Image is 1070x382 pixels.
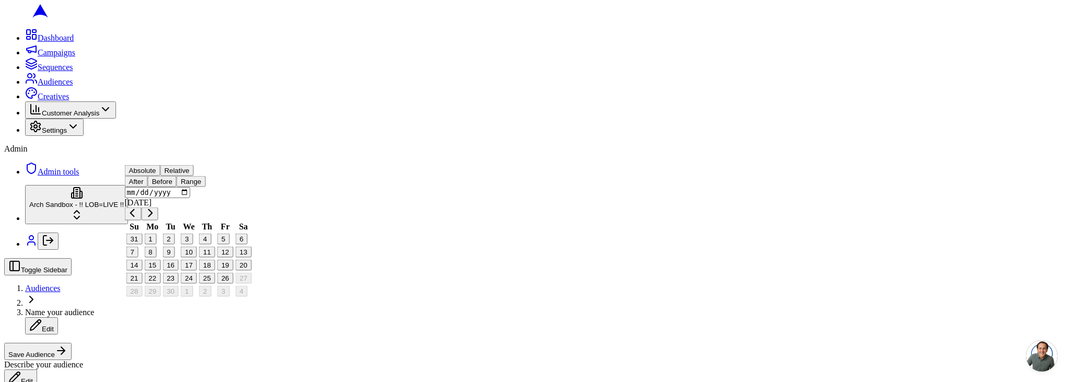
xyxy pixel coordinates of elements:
[25,92,69,101] a: Creatives
[199,234,211,245] button: 4
[162,222,179,232] th: Tuesday
[162,234,175,245] button: 2
[235,260,251,271] button: 20
[25,48,75,57] a: Campaigns
[148,176,177,187] button: Before
[162,247,175,258] button: 9
[126,273,143,284] button: 21
[4,360,83,369] span: Describe your audience
[126,234,143,245] button: 31
[199,260,215,271] button: 18
[25,33,74,42] a: Dashboard
[125,198,253,207] div: [DATE]
[21,266,67,274] span: Toggle Sidebar
[25,308,94,317] span: Name your audience
[235,273,251,284] button: 27
[181,247,197,258] button: 10
[217,260,234,271] button: 19
[25,284,61,293] a: Audiences
[126,286,143,297] button: 28
[144,286,160,297] button: 29
[25,317,58,334] button: Edit
[217,247,234,258] button: 12
[162,273,179,284] button: 23
[217,222,234,232] th: Friday
[125,207,142,221] button: Go to previous month
[126,222,143,232] th: Sunday
[126,260,143,271] button: 14
[4,144,1066,154] div: Admin
[125,165,160,176] button: Absolute
[199,247,215,258] button: 11
[25,77,73,86] a: Audiences
[181,286,193,297] button: 1
[42,126,67,134] span: Settings
[235,234,247,245] button: 6
[180,222,197,232] th: Wednesday
[199,286,211,297] button: 2
[217,273,234,284] button: 26
[25,167,79,176] a: Admin tools
[38,167,79,176] span: Admin tools
[144,247,156,258] button: 8
[162,286,179,297] button: 30
[29,201,124,209] span: Arch Sandbox - !! LOB=LIVE !!
[235,222,252,232] th: Saturday
[162,260,179,271] button: 16
[38,33,74,42] span: Dashboard
[38,233,59,250] button: Log out
[38,48,75,57] span: Campaigns
[217,286,229,297] button: 3
[199,222,216,232] th: Thursday
[126,247,138,258] button: 7
[235,247,251,258] button: 13
[38,77,73,86] span: Audiences
[181,234,193,245] button: 3
[25,63,73,72] a: Sequences
[125,176,148,187] button: After
[25,185,128,224] button: Arch Sandbox - !! LOB=LIVE !!
[42,325,54,333] span: Edit
[1026,340,1057,372] div: Open chat
[38,92,69,101] span: Creatives
[144,222,161,232] th: Monday
[38,63,73,72] span: Sequences
[199,273,215,284] button: 25
[181,260,197,271] button: 17
[217,234,229,245] button: 5
[4,284,1066,334] nav: breadcrumb
[42,109,99,117] span: Customer Analysis
[4,343,72,360] button: Save Audience
[144,234,156,245] button: 1
[181,273,197,284] button: 24
[25,101,116,119] button: Customer Analysis
[25,119,84,136] button: Settings
[235,286,247,297] button: 4
[144,260,160,271] button: 15
[144,273,160,284] button: 22
[4,258,72,275] button: Toggle Sidebar
[177,176,205,187] button: Range
[160,165,193,176] button: Relative
[142,207,158,221] button: Go to next month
